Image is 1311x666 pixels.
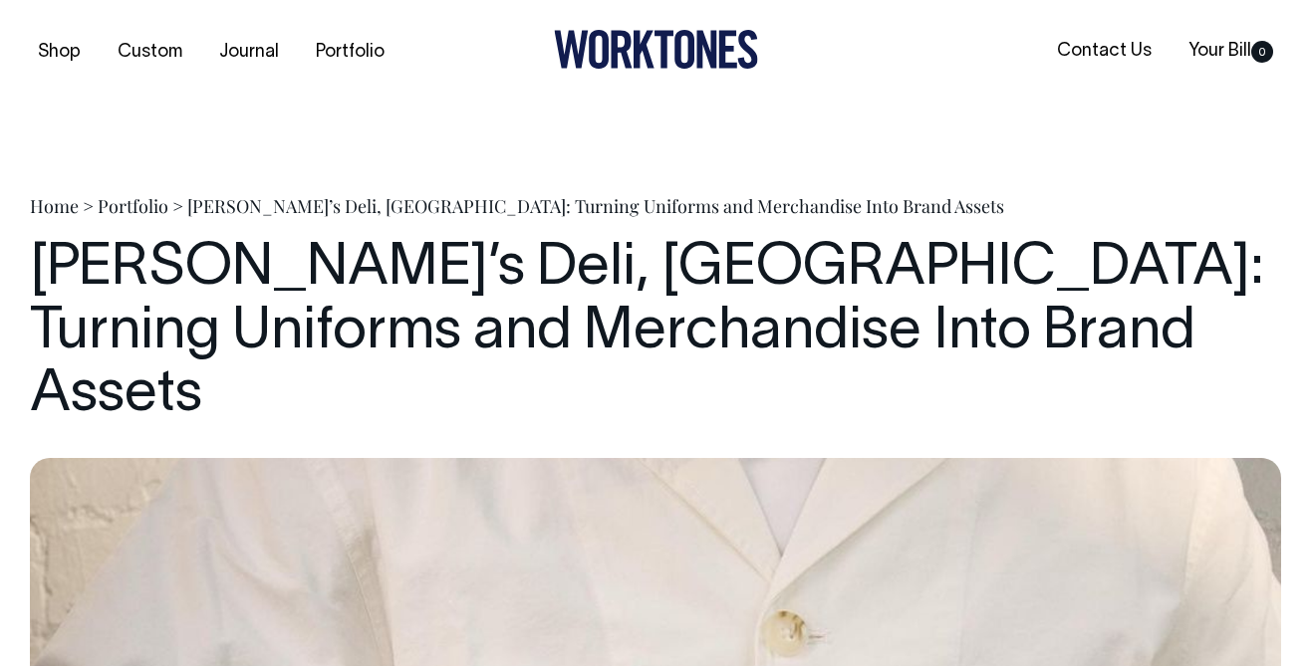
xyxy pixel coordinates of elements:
a: Portfolio [308,36,393,69]
a: Your Bill0 [1180,35,1281,68]
a: Home [30,194,79,218]
span: [PERSON_NAME]’s Deli, [GEOGRAPHIC_DATA]: Turning Uniforms and Merchandise Into Brand Assets [187,194,1004,218]
a: Shop [30,36,89,69]
a: Contact Us [1049,35,1160,68]
a: Portfolio [98,194,168,218]
a: Journal [211,36,287,69]
h1: [PERSON_NAME]’s Deli, [GEOGRAPHIC_DATA]: Turning Uniforms and Merchandise Into Brand Assets [30,238,1281,428]
span: > [83,194,94,218]
a: Custom [110,36,190,69]
span: 0 [1251,41,1273,63]
span: > [172,194,183,218]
